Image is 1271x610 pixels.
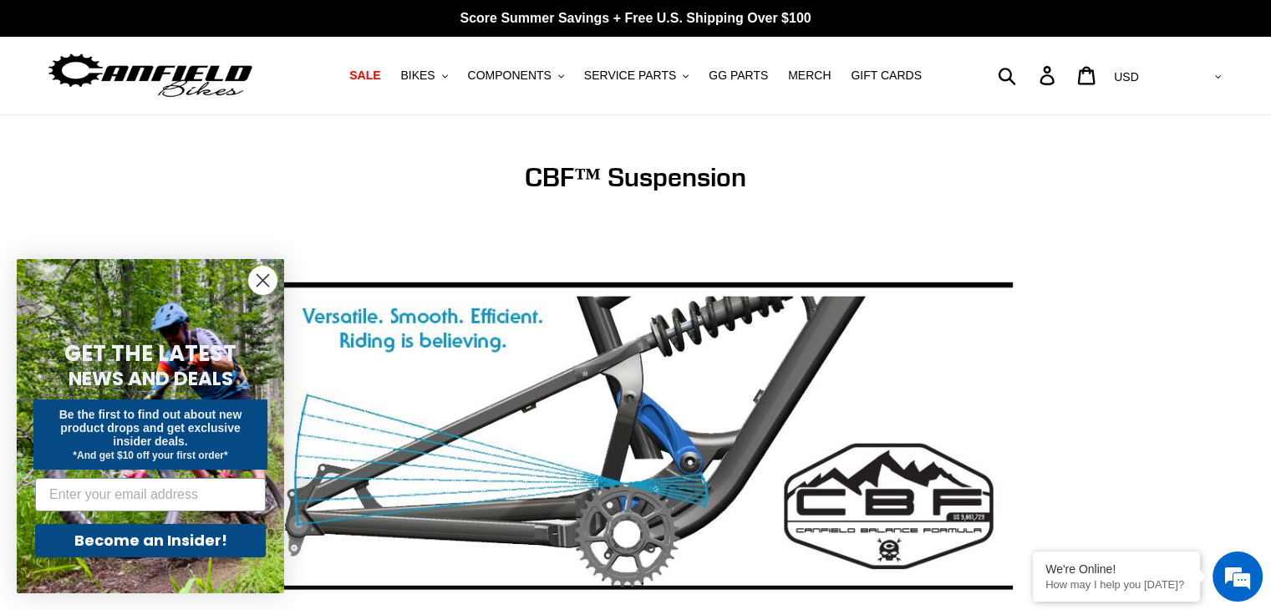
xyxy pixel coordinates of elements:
[69,365,233,392] span: NEWS AND DEALS
[1007,57,1050,94] input: Search
[341,64,389,87] a: SALE
[400,69,435,83] span: BIKES
[1045,578,1187,591] p: How may I help you today?
[842,64,930,87] a: GIFT CARDS
[35,524,266,557] button: Become an Insider!
[460,64,572,87] button: COMPONENTS
[576,64,697,87] button: SERVICE PARTS
[468,69,552,83] span: COMPONENTS
[851,69,922,83] span: GIFT CARDS
[584,69,676,83] span: SERVICE PARTS
[46,49,255,102] img: Canfield Bikes
[709,69,768,83] span: GG PARTS
[392,64,455,87] button: BIKES
[248,266,277,295] button: Close dialog
[73,450,227,461] span: *And get $10 off your first order*
[35,478,266,511] input: Enter your email address
[700,64,776,87] a: GG PARTS
[64,338,236,369] span: GET THE LATEST
[788,69,831,83] span: MERCH
[59,408,242,448] span: Be the first to find out about new product drops and get exclusive insider deals.
[780,64,839,87] a: MERCH
[258,161,1013,193] h1: CBF™ Suspension
[349,69,380,83] span: SALE
[1045,562,1187,576] div: We're Online!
